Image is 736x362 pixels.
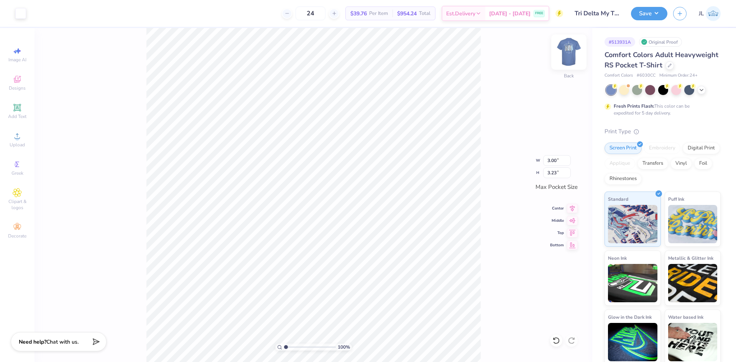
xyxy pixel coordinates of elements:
[369,10,388,18] span: Per Item
[694,158,712,169] div: Foil
[605,143,642,154] div: Screen Print
[550,206,564,211] span: Center
[535,11,543,16] span: FREE
[605,158,635,169] div: Applique
[296,7,325,20] input: – –
[4,198,31,211] span: Clipart & logos
[46,338,79,346] span: Chat with us.
[550,230,564,236] span: Top
[608,323,657,361] img: Glow in the Dark Ink
[550,242,564,248] span: Bottom
[11,170,23,176] span: Greek
[614,103,654,109] strong: Fresh Prints Flash:
[605,50,718,70] span: Comfort Colors Adult Heavyweight RS Pocket T-Shirt
[605,127,721,136] div: Print Type
[668,264,718,302] img: Metallic & Glitter Ink
[8,57,26,63] span: Image AI
[446,10,475,18] span: Est. Delivery
[668,195,684,203] span: Puff Ink
[350,10,367,18] span: $39.76
[608,264,657,302] img: Neon Ink
[668,313,703,321] span: Water based Ink
[550,218,564,223] span: Middle
[605,173,642,185] div: Rhinestones
[637,72,655,79] span: # 6030CC
[9,85,26,91] span: Designs
[338,344,350,351] span: 100 %
[397,10,417,18] span: $954.24
[489,10,531,18] span: [DATE] - [DATE]
[608,313,652,321] span: Glow in the Dark Ink
[419,10,430,18] span: Total
[637,158,668,169] div: Transfers
[19,338,46,346] strong: Need help?
[706,6,721,21] img: Jairo Laqui
[608,205,657,243] img: Standard
[614,103,708,116] div: This color can be expedited for 5 day delivery.
[668,254,713,262] span: Metallic & Glitter Ink
[554,37,584,67] img: Back
[639,37,682,47] div: Original Proof
[8,113,26,120] span: Add Text
[605,72,633,79] span: Comfort Colors
[608,195,628,203] span: Standard
[569,6,625,21] input: Untitled Design
[644,143,680,154] div: Embroidery
[8,233,26,239] span: Decorate
[605,37,635,47] div: # 513931A
[670,158,692,169] div: Vinyl
[683,143,720,154] div: Digital Print
[631,7,667,20] button: Save
[608,254,627,262] span: Neon Ink
[564,72,574,79] div: Back
[10,142,25,148] span: Upload
[659,72,698,79] span: Minimum Order: 24 +
[668,323,718,361] img: Water based Ink
[668,205,718,243] img: Puff Ink
[699,9,704,18] span: JL
[699,6,721,21] a: JL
